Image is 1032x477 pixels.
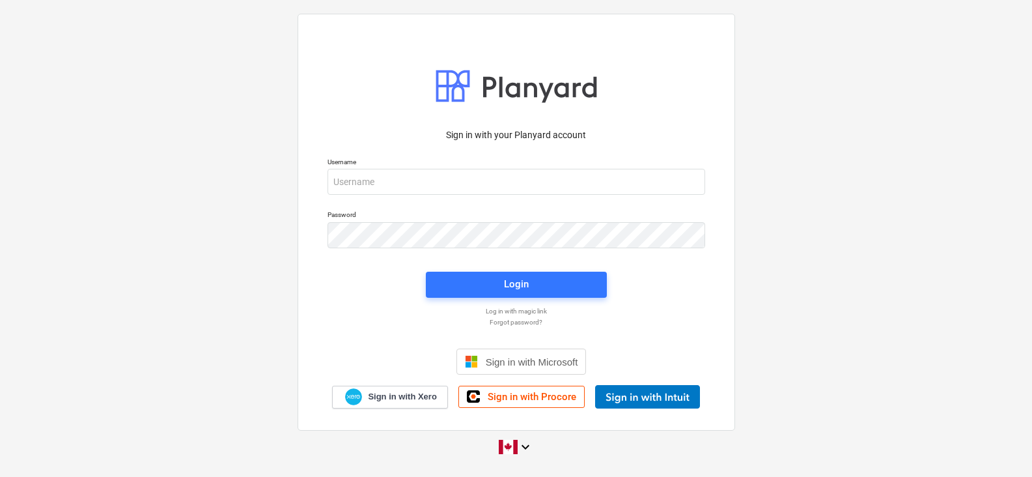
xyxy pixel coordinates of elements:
img: Xero logo [345,388,362,406]
p: Password [328,210,705,222]
a: Sign in with Xero [332,386,448,409]
button: Login [426,272,607,298]
span: Sign in with Xero [368,391,436,403]
i: keyboard_arrow_down [518,439,533,455]
a: Log in with magic link [321,307,712,315]
img: Microsoft logo [465,355,478,368]
a: Sign in with Procore [458,386,585,408]
span: Sign in with Procore [488,391,576,403]
p: Sign in with your Planyard account [328,128,705,142]
a: Forgot password? [321,318,712,326]
p: Username [328,158,705,169]
input: Username [328,169,705,195]
div: Login [504,276,529,293]
span: Sign in with Microsoft [486,356,578,368]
